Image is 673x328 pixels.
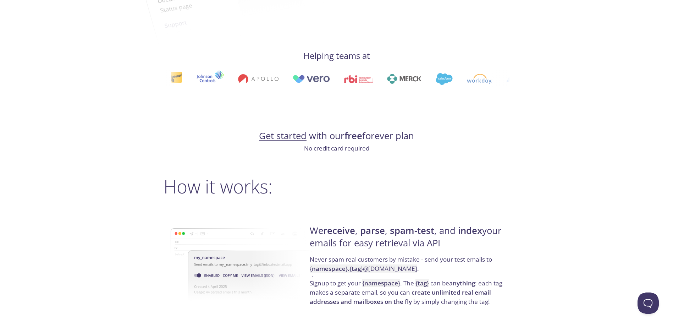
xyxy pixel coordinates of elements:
[310,225,507,255] h4: We , , , and your emails for easy retrieval via API
[164,144,510,153] p: No credit card required
[387,74,421,84] img: merck
[360,224,385,237] strong: parse
[458,224,482,237] strong: index
[171,208,315,321] img: namespace-image
[310,264,417,273] code: { } . { } @[DOMAIN_NAME]
[418,279,427,287] strong: tag
[638,293,659,314] iframe: Help Scout Beacon - Open
[259,130,307,142] a: Get started
[170,71,182,87] img: interac
[449,279,475,287] strong: anything
[467,74,492,84] img: workday
[310,279,329,287] a: Signup
[164,176,510,197] h2: How it works:
[344,130,362,142] strong: free
[352,264,361,273] strong: tag
[310,255,507,279] p: Never spam real customers by mistake - send your test emails to .
[362,279,400,287] code: { }
[312,264,346,273] strong: namespace
[415,279,429,287] code: { }
[164,50,510,61] h4: Helping teams at
[323,224,355,237] strong: receive
[310,279,507,306] p: to get your . The can be : each tag makes a separate email, so you can by simply changing the tag!
[292,75,330,83] img: vero
[196,70,224,87] img: johnsoncontrols
[390,224,434,237] strong: spam-test
[344,75,372,83] img: rbi
[310,288,491,306] strong: create unlimited real email addresses and mailboxes on the fly
[364,279,398,287] strong: namespace
[164,130,510,142] h4: with our forever plan
[238,74,278,84] img: apollo
[435,73,452,85] img: salesforce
